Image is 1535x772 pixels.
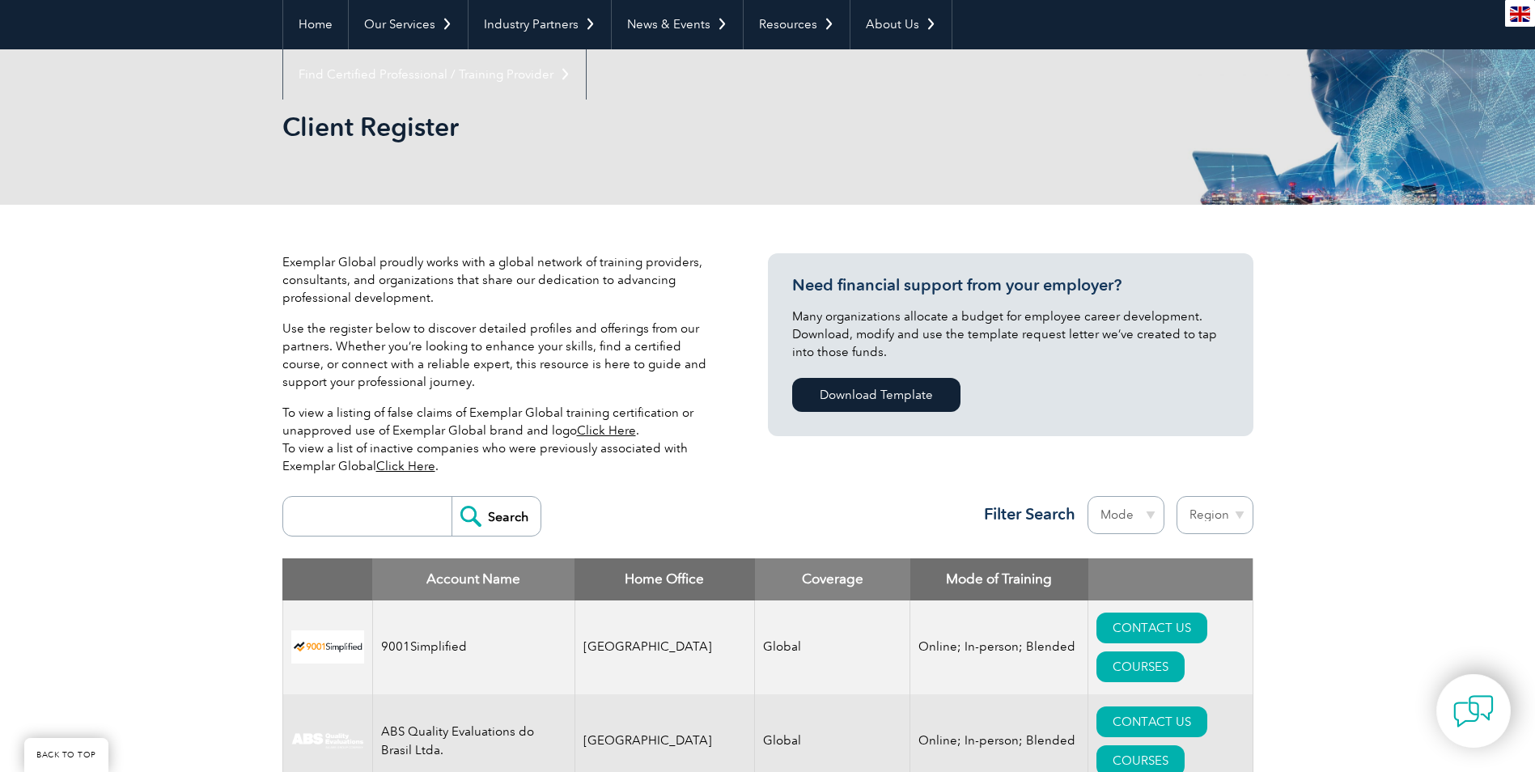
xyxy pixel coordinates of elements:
td: 9001Simplified [372,600,575,694]
input: Search [452,497,541,536]
a: Click Here [376,459,435,473]
img: contact-chat.png [1453,691,1494,732]
a: Click Here [577,423,636,438]
th: Coverage: activate to sort column ascending [755,558,910,600]
td: Global [755,600,910,694]
a: Download Template [792,378,960,412]
a: COURSES [1096,651,1185,682]
h3: Need financial support from your employer? [792,275,1229,295]
img: 37c9c059-616f-eb11-a812-002248153038-logo.png [291,630,364,664]
td: [GEOGRAPHIC_DATA] [575,600,755,694]
td: Online; In-person; Blended [910,600,1088,694]
a: BACK TO TOP [24,738,108,772]
p: Many organizations allocate a budget for employee career development. Download, modify and use th... [792,308,1229,361]
th: Home Office: activate to sort column ascending [575,558,755,600]
h2: Client Register [282,114,962,140]
a: CONTACT US [1096,706,1207,737]
th: Mode of Training: activate to sort column ascending [910,558,1088,600]
a: CONTACT US [1096,613,1207,643]
p: To view a listing of false claims of Exemplar Global training certification or unapproved use of ... [282,404,719,475]
p: Exemplar Global proudly works with a global network of training providers, consultants, and organ... [282,253,719,307]
img: en [1510,6,1530,22]
a: Find Certified Professional / Training Provider [283,49,586,100]
h3: Filter Search [974,504,1075,524]
th: Account Name: activate to sort column descending [372,558,575,600]
img: c92924ac-d9bc-ea11-a814-000d3a79823d-logo.jpg [291,732,364,750]
th: : activate to sort column ascending [1088,558,1253,600]
p: Use the register below to discover detailed profiles and offerings from our partners. Whether you... [282,320,719,391]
